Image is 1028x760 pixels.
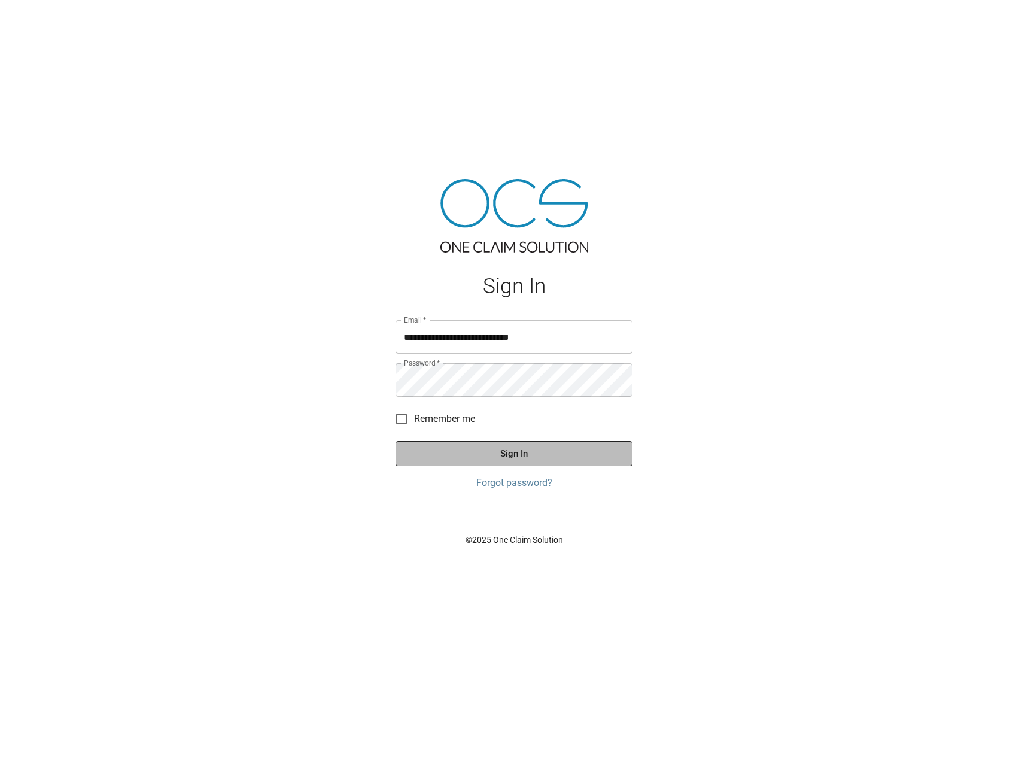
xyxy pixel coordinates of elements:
[14,7,62,31] img: ocs-logo-white-transparent.png
[404,358,440,368] label: Password
[396,441,632,466] button: Sign In
[404,315,427,325] label: Email
[414,412,475,426] span: Remember me
[396,274,632,299] h1: Sign In
[396,534,632,546] p: © 2025 One Claim Solution
[396,476,632,490] a: Forgot password?
[440,179,588,253] img: ocs-logo-tra.png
